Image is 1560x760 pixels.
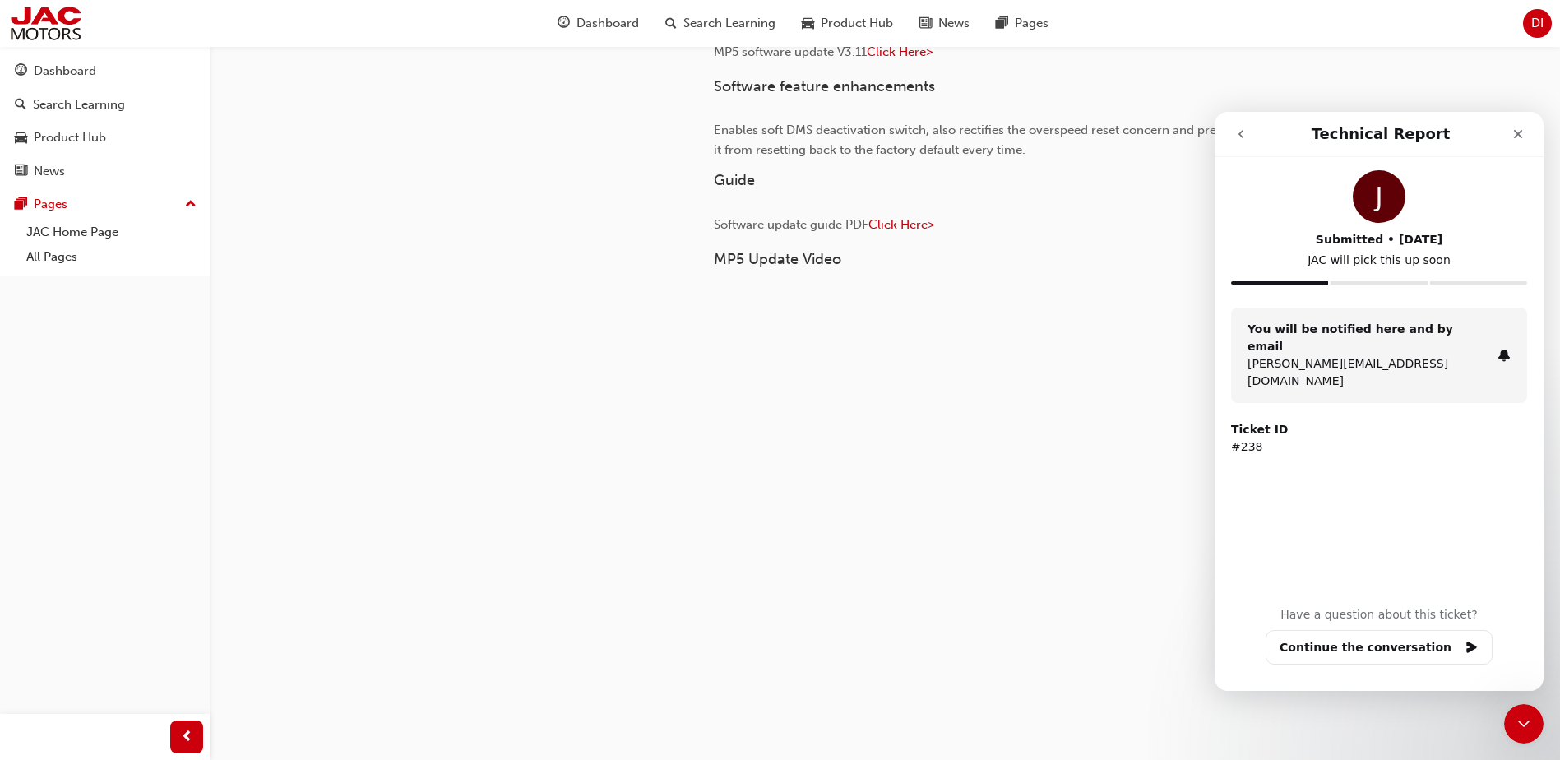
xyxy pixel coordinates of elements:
a: JAC Home Page [20,220,203,245]
span: guage-icon [15,64,27,79]
span: prev-icon [181,727,193,748]
span: Software feature enhancements [714,77,935,95]
span: Search Learning [683,14,775,33]
span: search-icon [665,13,677,34]
iframe: Intercom live chat [1215,112,1544,691]
span: Software update guide PDF [714,217,868,232]
div: Pages [34,195,67,214]
iframe: Intercom live chat [1504,704,1544,744]
span: guage-icon [558,13,570,34]
span: search-icon [15,98,26,113]
button: DI [1523,9,1552,38]
button: DashboardSearch LearningProduct HubNews [7,53,203,189]
span: News [938,14,970,33]
img: jac-portal [8,5,83,42]
span: pages-icon [996,13,1008,34]
span: pages-icon [15,197,27,212]
a: All Pages [20,244,203,270]
span: Product Hub [821,14,893,33]
div: Product Hub [34,128,106,147]
button: Pages [7,189,203,220]
a: Product Hub [7,123,203,153]
span: DI [1531,14,1544,33]
a: news-iconNews [906,7,983,40]
span: Dashboard [576,14,639,33]
span: MP5 Update Video [714,250,841,268]
span: up-icon [185,194,197,215]
a: pages-iconPages [983,7,1062,40]
span: car-icon [802,13,814,34]
a: Dashboard [7,56,203,86]
a: Search Learning [7,90,203,120]
span: MP5 software update V3.11 [714,44,867,59]
span: news-icon [919,13,932,34]
div: Dashboard [34,62,96,81]
span: Enables soft DMS deactivation switch, also rectifies the overspeed reset concern and prevents it ... [714,123,1250,157]
span: Pages [1015,14,1048,33]
a: car-iconProduct Hub [789,7,906,40]
span: car-icon [15,131,27,146]
a: Click Here> [867,44,933,59]
div: Search Learning [33,95,125,114]
a: Click Here> [868,217,934,232]
a: guage-iconDashboard [544,7,652,40]
span: Guide [714,171,755,189]
span: news-icon [15,165,27,179]
div: News [34,162,65,181]
a: News [7,156,203,187]
a: search-iconSearch Learning [652,7,789,40]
